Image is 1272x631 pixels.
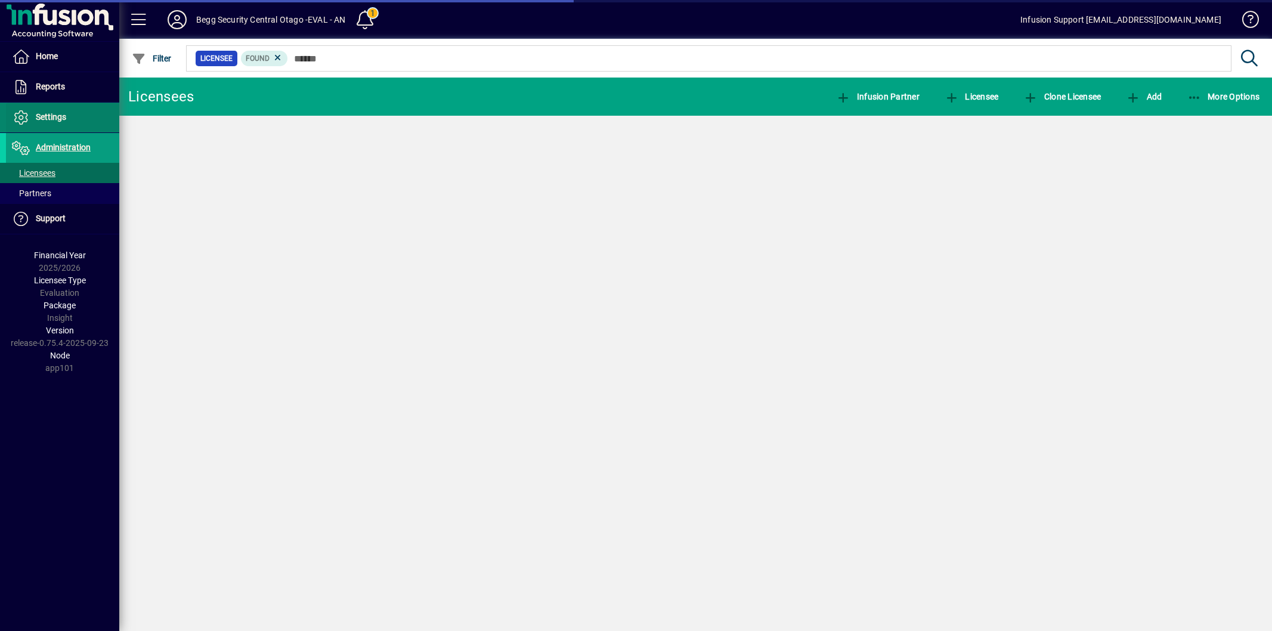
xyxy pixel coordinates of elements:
[945,92,999,101] span: Licensee
[36,214,66,223] span: Support
[1020,10,1221,29] div: Infusion Support [EMAIL_ADDRESS][DOMAIN_NAME]
[241,51,288,66] mat-chip: Found Status: Found
[1123,86,1165,107] button: Add
[158,9,196,30] button: Profile
[246,54,270,63] span: Found
[36,112,66,122] span: Settings
[836,92,920,101] span: Infusion Partner
[128,87,194,106] div: Licensees
[1126,92,1162,101] span: Add
[36,51,58,61] span: Home
[6,42,119,72] a: Home
[50,351,70,360] span: Node
[833,86,923,107] button: Infusion Partner
[6,103,119,132] a: Settings
[46,326,74,335] span: Version
[129,48,175,69] button: Filter
[6,204,119,234] a: Support
[34,250,86,260] span: Financial Year
[6,183,119,203] a: Partners
[1233,2,1257,41] a: Knowledge Base
[6,72,119,102] a: Reports
[942,86,1002,107] button: Licensee
[34,276,86,285] span: Licensee Type
[200,52,233,64] span: Licensee
[6,163,119,183] a: Licensees
[132,54,172,63] span: Filter
[12,168,55,178] span: Licensees
[36,143,91,152] span: Administration
[1020,86,1104,107] button: Clone Licensee
[1023,92,1101,101] span: Clone Licensee
[196,10,346,29] div: Begg Security Central Otago -EVAL - AN
[1184,86,1263,107] button: More Options
[36,82,65,91] span: Reports
[1187,92,1260,101] span: More Options
[12,188,51,198] span: Partners
[44,301,76,310] span: Package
